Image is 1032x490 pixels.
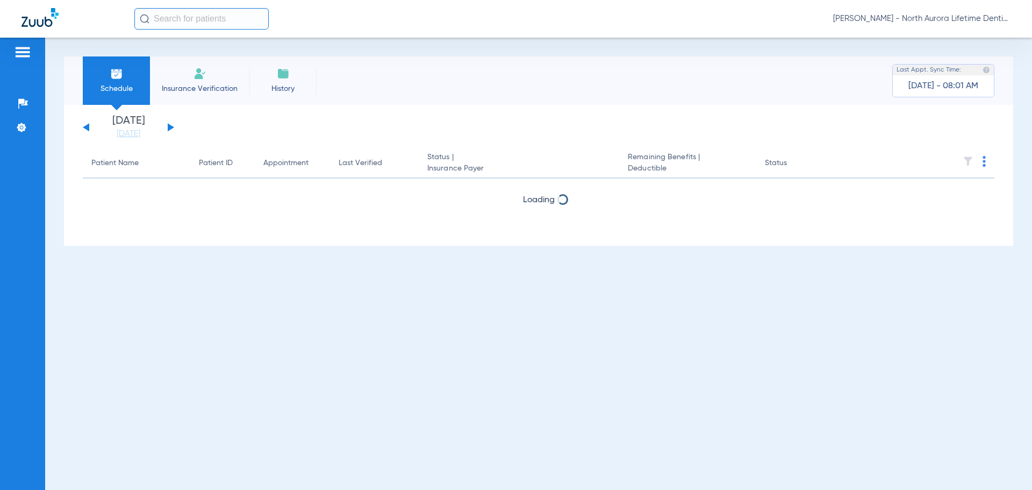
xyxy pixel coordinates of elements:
[140,14,149,24] img: Search Icon
[91,83,142,94] span: Schedule
[963,156,973,167] img: filter.svg
[29,188,186,236] p: Accurate eligibility, benefits, and claims start with matching data.
[897,65,961,75] span: Last Appt. Sync Time:
[199,158,233,169] div: Patient ID
[29,145,178,178] span: Coming [DATE], we’re launching a new feature that flags PMS–payer mismatches for you.
[983,156,986,167] img: group-dot-blue.svg
[158,83,241,94] span: Insurance Verification
[277,67,290,80] img: History
[91,158,139,169] div: Patient Name
[908,81,978,91] span: [DATE] - 08:01 AM
[96,116,161,139] li: [DATE]
[29,128,186,134] h2: Spot Data Mismatches!
[91,158,182,169] div: Patient Name
[193,67,206,80] img: Manual Insurance Verification
[619,148,756,179] th: Remaining Benefits |
[263,158,321,169] div: Appointment
[833,13,1010,24] span: [PERSON_NAME] - North Aurora Lifetime Dentistry
[257,83,309,94] span: History
[29,189,177,222] span: Our new feature flags mismatches so you can fix them before they cause issues.
[14,46,31,59] img: hamburger-icon
[110,67,123,80] img: Schedule
[96,129,161,139] a: [DATE]
[199,158,246,169] div: Patient ID
[427,163,611,174] span: Insurance Payer
[134,8,269,30] input: Search for patients
[339,158,410,169] div: Last Verified
[339,158,382,169] div: Last Verified
[983,66,990,74] img: last sync help info
[756,148,829,179] th: Status
[21,8,59,27] img: Zuub Logo
[628,163,747,174] span: Deductible
[523,196,555,204] span: Loading
[263,158,309,169] div: Appointment
[419,148,619,179] th: Status |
